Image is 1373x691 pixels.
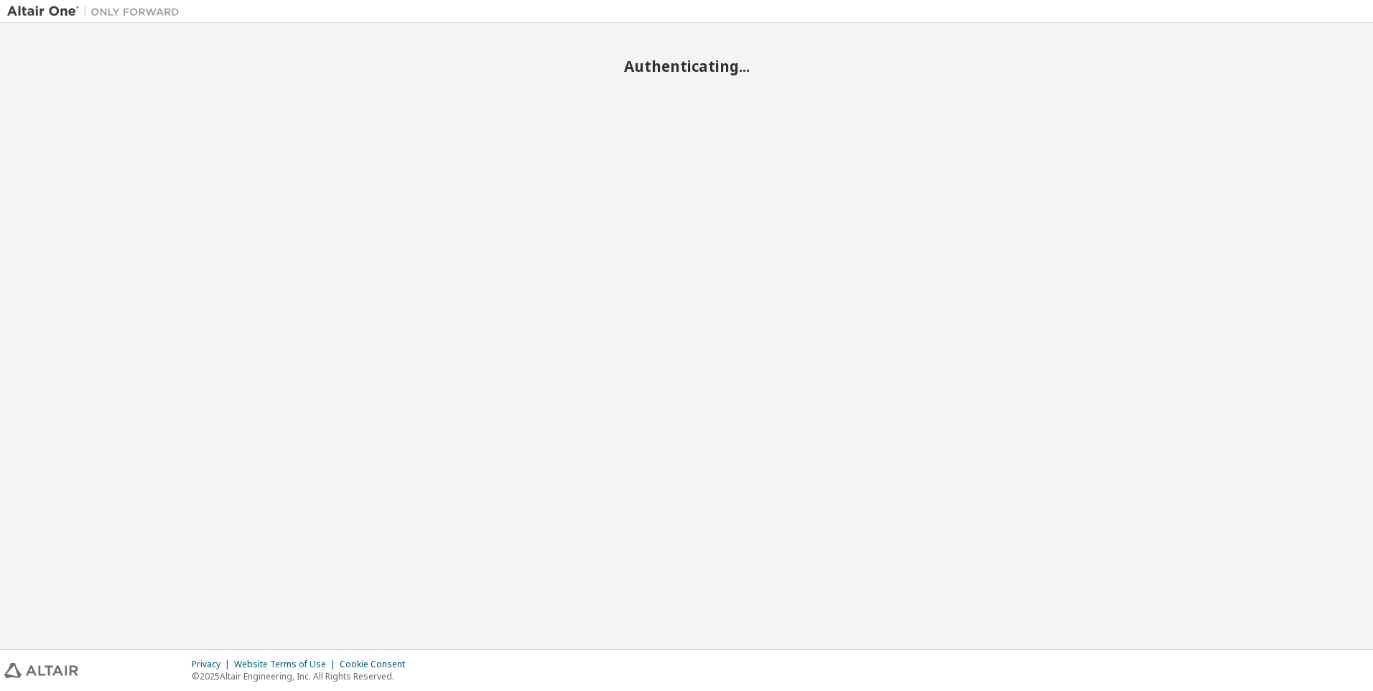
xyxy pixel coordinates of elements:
[7,57,1366,75] h2: Authenticating...
[192,670,414,682] p: © 2025 Altair Engineering, Inc. All Rights Reserved.
[234,659,340,670] div: Website Terms of Use
[192,659,234,670] div: Privacy
[7,4,187,19] img: Altair One
[4,663,78,678] img: altair_logo.svg
[340,659,414,670] div: Cookie Consent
